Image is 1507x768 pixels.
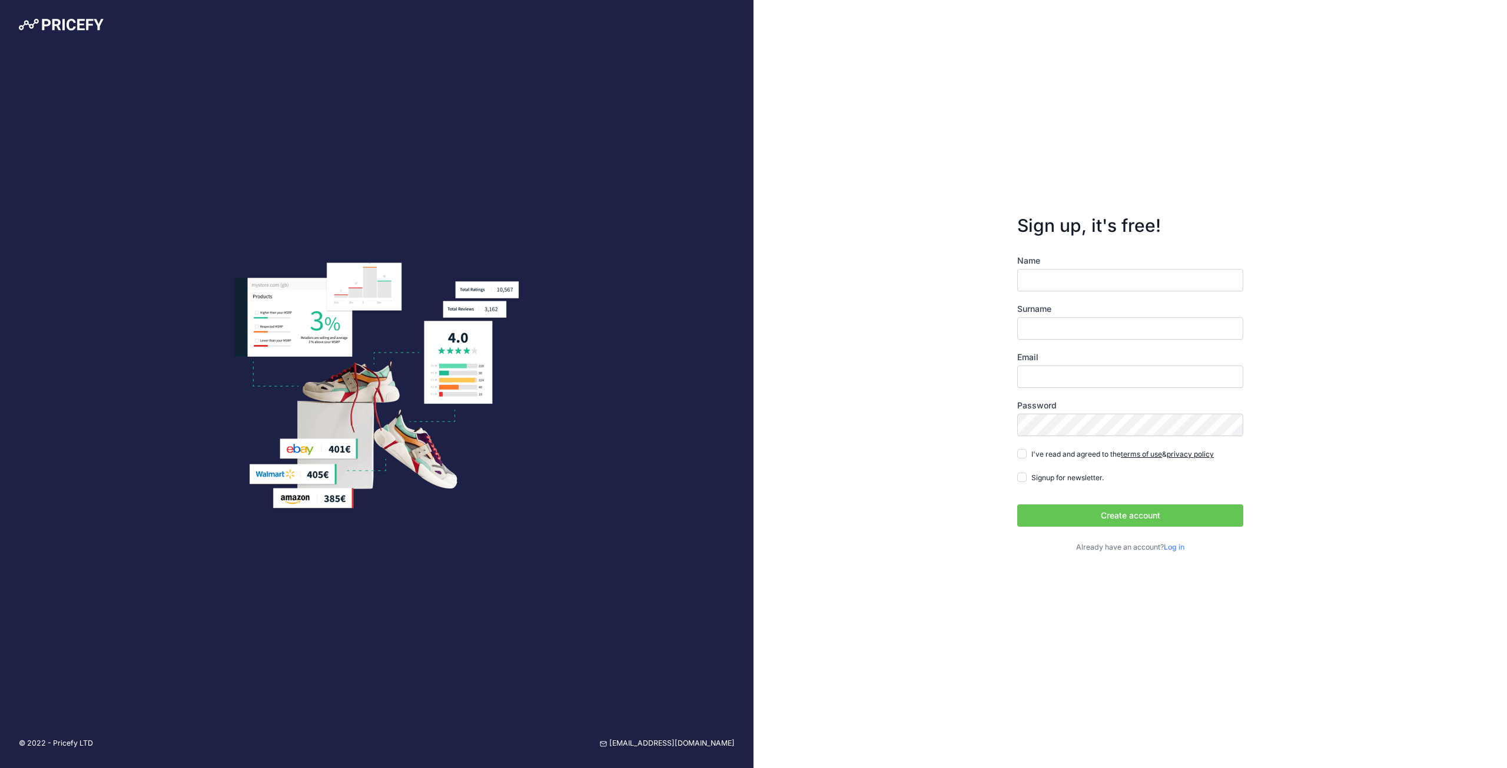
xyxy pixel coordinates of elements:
label: Surname [1017,303,1243,315]
a: terms of use [1121,450,1162,458]
span: I've read and agreed to the & [1031,450,1214,458]
p: Already have an account? [1017,542,1243,553]
label: Password [1017,400,1243,411]
button: Create account [1017,504,1243,527]
img: Pricefy [19,19,104,31]
a: privacy policy [1167,450,1214,458]
span: Signup for newsletter. [1031,473,1104,482]
h3: Sign up, it's free! [1017,215,1243,236]
label: Email [1017,351,1243,363]
a: Log in [1164,543,1184,551]
a: [EMAIL_ADDRESS][DOMAIN_NAME] [600,738,735,749]
label: Name [1017,255,1243,267]
p: © 2022 - Pricefy LTD [19,738,93,749]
